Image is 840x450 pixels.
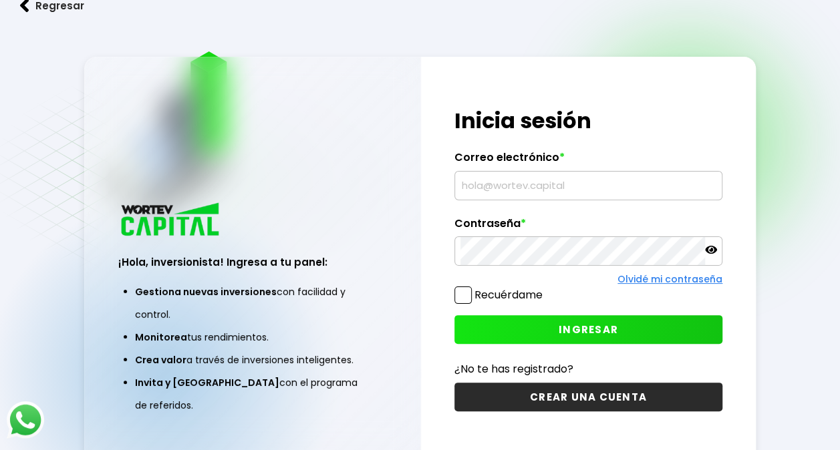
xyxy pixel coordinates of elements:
label: Contraseña [454,217,722,237]
input: hola@wortev.capital [460,172,716,200]
button: INGRESAR [454,315,722,344]
li: tus rendimientos. [135,326,370,349]
p: ¿No te has registrado? [454,361,722,377]
a: Olvidé mi contraseña [617,272,722,286]
button: CREAR UNA CUENTA [454,383,722,411]
h1: Inicia sesión [454,105,722,137]
h3: ¡Hola, inversionista! Ingresa a tu panel: [118,254,386,270]
span: Invita y [GEOGRAPHIC_DATA] [135,376,279,389]
li: con facilidad y control. [135,280,370,326]
span: Monitorea [135,330,187,344]
span: Gestiona nuevas inversiones [135,285,277,298]
span: Crea valor [135,353,186,367]
li: a través de inversiones inteligentes. [135,349,370,371]
a: ¿No te has registrado?CREAR UNA CUENTA [454,361,722,411]
span: INGRESAR [559,322,618,336]
img: logos_whatsapp-icon.242b2217.svg [7,401,44,439]
li: con el programa de referidos. [135,371,370,417]
label: Correo electrónico [454,151,722,171]
img: logo_wortev_capital [118,201,224,240]
label: Recuérdame [474,287,543,302]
